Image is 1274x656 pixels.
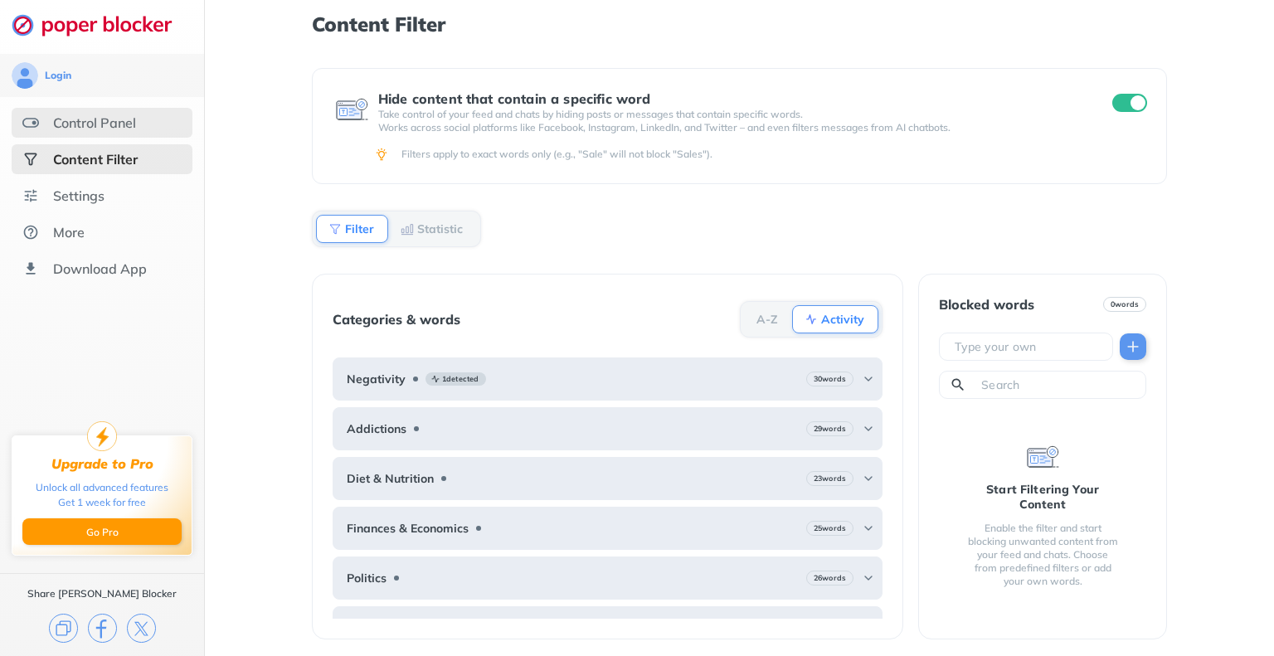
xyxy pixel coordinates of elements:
[22,224,39,241] img: about.svg
[12,13,190,36] img: logo-webpage.svg
[442,373,479,385] b: 1 detected
[814,373,846,385] b: 30 words
[53,187,105,204] div: Settings
[22,114,39,131] img: features.svg
[22,260,39,277] img: download-app.svg
[347,372,406,386] b: Negativity
[378,91,1082,106] div: Hide content that contain a specific word
[312,13,1167,35] h1: Content Filter
[401,148,1144,161] div: Filters apply to exact words only (e.g., "Sale" will not block "Sales").
[814,572,846,584] b: 26 words
[814,473,846,484] b: 23 words
[53,224,85,241] div: More
[401,222,414,236] img: Statistic
[127,614,156,643] img: x.svg
[814,423,846,435] b: 29 words
[953,338,1106,355] input: Type your own
[347,472,434,485] b: Diet & Nutrition
[814,522,846,534] b: 25 words
[965,522,1120,588] div: Enable the filter and start blocking unwanted content from your feed and chats. Choose from prede...
[328,222,342,236] img: Filter
[378,121,1082,134] p: Works across social platforms like Facebook, Instagram, LinkedIn, and Twitter – and even filters ...
[345,224,374,234] b: Filter
[49,614,78,643] img: copy.svg
[88,614,117,643] img: facebook.svg
[51,456,153,472] div: Upgrade to Pro
[53,260,147,277] div: Download App
[821,314,864,324] b: Activity
[58,495,146,510] div: Get 1 week for free
[805,313,818,326] img: Activity
[347,422,406,435] b: Addictions
[53,151,138,168] div: Content Filter
[22,151,39,168] img: social-selected.svg
[378,108,1082,121] p: Take control of your feed and chats by hiding posts or messages that contain specific words.
[980,377,1139,393] input: Search
[347,522,469,535] b: Finances & Economics
[756,314,778,324] b: A-Z
[12,62,38,89] img: avatar.svg
[45,69,71,82] div: Login
[53,114,136,131] div: Control Panel
[36,480,168,495] div: Unlock all advanced features
[333,312,460,327] div: Categories & words
[22,187,39,204] img: settings.svg
[965,482,1120,512] div: Start Filtering Your Content
[87,421,117,451] img: upgrade-to-pro.svg
[1111,299,1139,310] b: 0 words
[939,297,1034,312] div: Blocked words
[27,587,177,600] div: Share [PERSON_NAME] Blocker
[417,224,463,234] b: Statistic
[22,518,182,545] button: Go Pro
[347,571,387,585] b: Politics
